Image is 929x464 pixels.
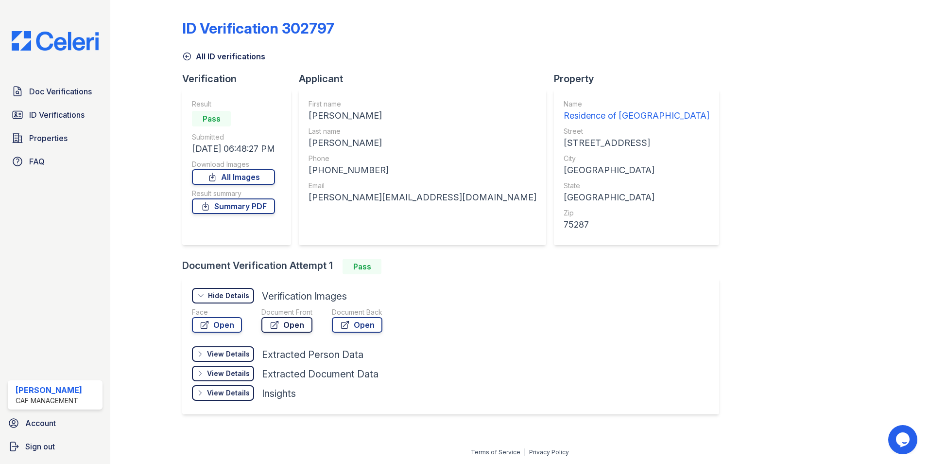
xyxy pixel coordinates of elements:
div: [DATE] 06:48:27 PM [192,142,275,156]
div: Face [192,307,242,317]
div: Property [554,72,727,86]
span: Properties [29,132,68,144]
div: Download Images [192,160,275,169]
div: [STREET_ADDRESS] [564,136,709,150]
a: Account [4,413,106,433]
a: All ID verifications [182,51,265,62]
div: View Details [207,369,250,378]
div: Applicant [299,72,554,86]
div: State [564,181,709,191]
div: Pass [192,111,231,126]
a: Name Residence of [GEOGRAPHIC_DATA] [564,99,709,123]
a: Privacy Policy [529,448,569,456]
div: Result summary [192,189,275,198]
span: FAQ [29,156,45,167]
span: ID Verifications [29,109,85,121]
a: All Images [192,169,275,185]
div: Document Verification Attempt 1 [182,259,727,274]
div: Residence of [GEOGRAPHIC_DATA] [564,109,709,123]
div: Street [564,126,709,136]
a: Open [261,317,312,333]
div: Result [192,99,275,109]
div: [PERSON_NAME] [16,384,82,396]
a: Properties [8,128,103,148]
div: Document Back [332,307,382,317]
div: City [564,154,709,163]
a: Doc Verifications [8,82,103,101]
div: Verification [182,72,299,86]
div: Last name [309,126,536,136]
div: [GEOGRAPHIC_DATA] [564,163,709,177]
div: First name [309,99,536,109]
div: Insights [262,387,296,400]
span: Doc Verifications [29,86,92,97]
div: | [524,448,526,456]
a: Sign out [4,437,106,456]
div: Email [309,181,536,191]
div: Verification Images [262,289,347,303]
iframe: chat widget [888,425,919,454]
div: CAF Management [16,396,82,406]
div: [PERSON_NAME][EMAIL_ADDRESS][DOMAIN_NAME] [309,191,536,204]
div: Submitted [192,132,275,142]
div: Name [564,99,709,109]
div: Document Front [261,307,312,317]
div: Phone [309,154,536,163]
img: CE_Logo_Blue-a8612792a0a2168367f1c8372b55b34899dd931a85d93a1a3d3e32e68fde9ad4.png [4,31,106,51]
div: [PERSON_NAME] [309,109,536,123]
div: View Details [207,388,250,398]
a: Open [332,317,382,333]
div: [PHONE_NUMBER] [309,163,536,177]
a: ID Verifications [8,105,103,125]
div: Hide Details [208,291,249,301]
div: 75287 [564,218,709,232]
div: Zip [564,208,709,218]
a: Summary PDF [192,198,275,214]
span: Account [25,417,56,429]
div: [PERSON_NAME] [309,136,536,150]
div: View Details [207,349,250,359]
a: Terms of Service [471,448,520,456]
span: Sign out [25,441,55,452]
div: Extracted Person Data [262,348,363,361]
div: Pass [343,259,381,274]
div: ID Verification 302797 [182,19,334,37]
a: FAQ [8,152,103,171]
div: [GEOGRAPHIC_DATA] [564,191,709,204]
div: Extracted Document Data [262,367,378,381]
a: Open [192,317,242,333]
